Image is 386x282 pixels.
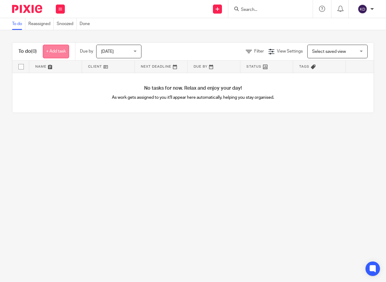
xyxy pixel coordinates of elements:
img: Pixie [12,5,42,13]
input: Search [240,7,295,13]
span: Tags [299,65,309,68]
p: Due by [80,48,93,54]
a: + Add task [43,45,69,58]
a: Done [80,18,93,30]
span: Filter [254,49,264,53]
span: View Settings [277,49,303,53]
a: Reassigned [28,18,54,30]
a: To do [12,18,25,30]
img: svg%3E [358,4,367,14]
span: (0) [31,49,37,54]
span: [DATE] [101,50,114,54]
p: As work gets assigned to you it'll appear here automatically, helping you stay organised. [103,95,283,101]
a: Snoozed [57,18,77,30]
h1: To do [18,48,37,55]
h4: No tasks for now. Relax and enjoy your day! [12,85,374,91]
span: Select saved view [312,50,346,54]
